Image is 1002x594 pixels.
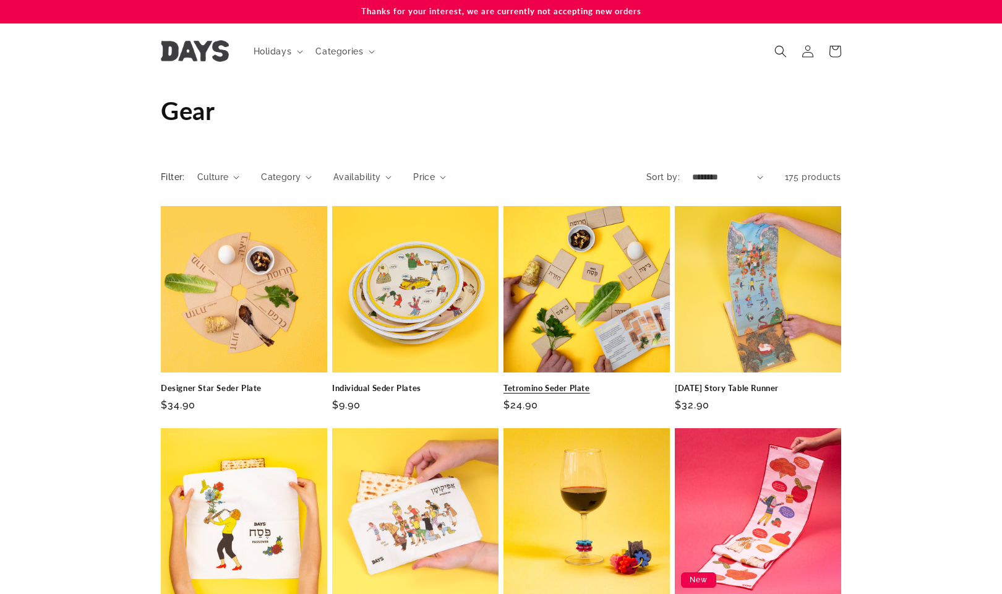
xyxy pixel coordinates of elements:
a: Individual Seder Plates [332,383,499,394]
summary: Price [413,171,446,184]
summary: Culture (0 selected) [197,171,239,184]
label: Sort by: [646,172,680,182]
summary: Availability (0 selected) [333,171,392,184]
a: [DATE] Story Table Runner [675,383,841,394]
summary: Holidays [246,38,309,64]
span: Availability [333,171,381,184]
img: Days United [161,40,229,62]
summary: Categories [308,38,380,64]
span: Holidays [254,46,292,57]
a: Designer Star Seder Plate [161,383,327,394]
span: Culture [197,171,229,184]
h2: Filter: [161,171,185,184]
summary: Search [767,38,794,65]
summary: Category (0 selected) [261,171,312,184]
h1: Gear [161,95,841,127]
span: Price [413,171,435,184]
span: Category [261,171,301,184]
a: Tetromino Seder Plate [503,383,670,394]
span: Categories [315,46,363,57]
span: 175 products [785,172,841,182]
